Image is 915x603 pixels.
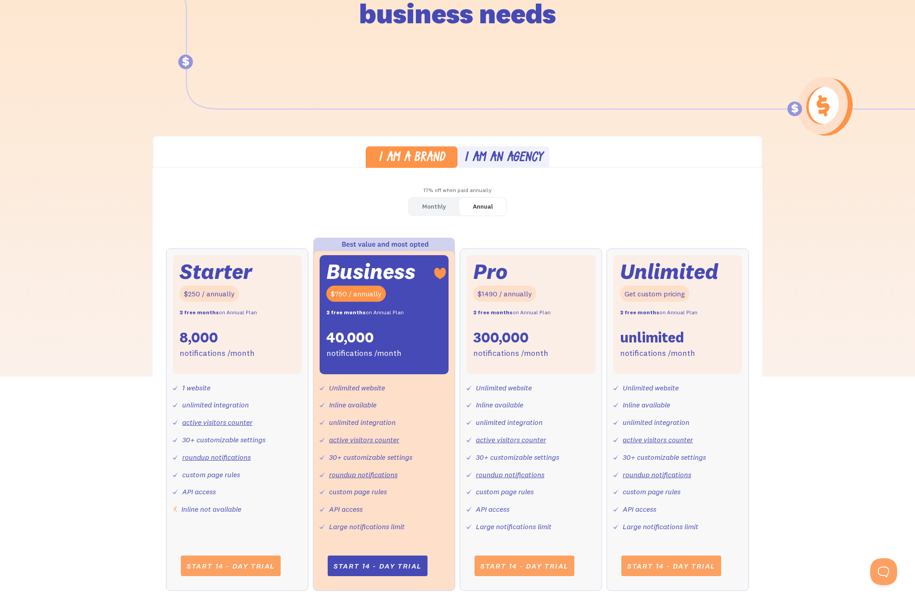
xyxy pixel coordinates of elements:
[473,347,548,360] div: notifications /month
[473,328,529,347] div: 300,000
[473,309,513,316] strong: 2 free months
[620,286,689,302] div: Get custom pricing
[623,416,689,429] div: unlimited integration
[473,306,551,319] div: on Annual Plan
[621,556,721,576] a: Start 14 - day trial
[180,309,219,316] strong: 2 free months
[464,152,543,165] div: I am an agency
[329,416,396,429] div: unlimited integration
[620,306,697,319] div: on Annual Plan
[476,470,544,479] a: roundup notifications
[620,262,718,281] div: Unlimited
[329,485,387,498] div: custom page rules
[326,306,404,319] div: on Annual Plan
[153,184,762,197] div: 17% off when paid annually
[475,556,574,576] a: Start 14 - day trial
[623,435,693,444] a: active visitors counter
[180,347,255,360] div: notifications /month
[476,485,534,498] div: custom page rules
[326,286,386,302] div: $750 / annually
[180,306,257,319] div: on Annual Plan
[620,328,684,347] div: unlimited
[870,558,897,585] iframe: Toggle Customer Support
[329,381,385,394] div: Unlimited website
[473,200,493,213] div: Annual
[180,286,239,302] div: $250 / annually
[181,556,281,576] a: Start 14 - day trial
[329,398,376,411] div: Inline available
[326,262,415,281] div: Business
[476,416,543,429] div: unlimited integration
[623,485,680,498] div: custom page rules
[329,503,363,516] div: API access
[473,286,536,302] div: $1490 / annually
[329,451,412,464] div: 30+ customizable settings
[182,468,240,481] div: custom page rules
[476,381,532,394] div: Unlimited website
[422,200,446,213] div: Monthly
[473,262,508,281] div: Pro
[182,418,252,427] a: active visitors counter
[476,398,523,411] div: Inline available
[623,470,691,479] a: roundup notifications
[326,347,402,360] div: notifications /month
[182,398,249,411] div: unlimited integration
[476,520,552,533] div: Large notifications limit
[180,262,252,281] div: Starter
[329,470,398,479] a: roundup notifications
[623,381,679,394] div: Unlimited website
[620,309,659,316] strong: 2 free months
[623,451,706,464] div: 30+ customizable settings
[326,309,366,316] strong: 2 free months
[329,520,405,533] div: Large notifications limit
[378,152,445,165] div: I am a brand
[623,503,656,516] div: API access
[182,433,265,446] div: 30+ customizable settings
[620,347,695,360] div: notifications /month
[326,328,374,347] div: 40,000
[623,520,698,533] div: Large notifications limit
[476,503,509,516] div: API access
[182,453,251,462] a: roundup notifications
[328,556,428,576] a: Start 14 - day trial
[476,451,559,464] div: 30+ customizable settings
[182,485,216,498] div: API access
[476,435,546,444] a: active visitors counter
[181,503,241,516] div: Inline not available
[623,398,670,411] div: Inline available
[329,435,399,444] a: active visitors counter
[180,328,218,347] div: 8,000
[182,381,210,394] div: 1 website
